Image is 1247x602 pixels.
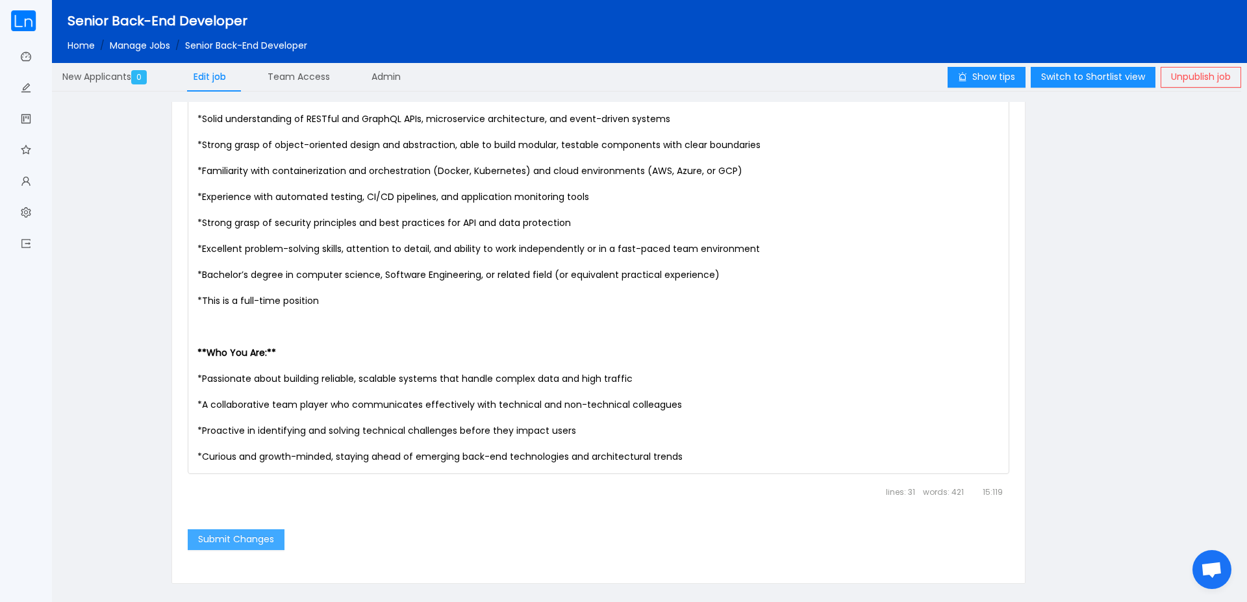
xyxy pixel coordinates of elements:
span: Senior Back-End Developer [68,12,247,30]
span: 31 [884,479,915,505]
a: icon: star [21,138,31,165]
a: Manage Jobs [110,39,170,52]
span: Bachelor’s degree in computer science, Software Engineering, or related field (or equivalent prac... [202,268,720,281]
div: Open chat [1192,550,1231,589]
span: Curious and growth-minded, staying ahead of emerging back-end technologies and architectural trends [202,450,683,463]
span: Edit job [194,70,226,83]
span: Passionate about building reliable, scalable systems that handle complex data and high traffic [202,372,633,385]
span: 421 [923,479,964,505]
span: Admin [372,70,401,83]
span: Solid understanding of RESTful and GraphQL APIs, microservice architecture, and event-driven systems [202,112,670,125]
a: icon: dashboard [21,44,31,71]
span: Strong grasp of object-oriented design and abstraction, able to build modular, testable component... [202,138,761,151]
span: Team Access [268,70,330,83]
button: icon: alertShow tips [948,67,1026,88]
button: Unpublish job [1161,67,1241,88]
span: Excellent problem-solving skills, attention to detail, and ability to work independently or in a ... [202,242,760,255]
span: A collaborative team player who communicates effectively with technical and non-technical colleagues [202,398,682,411]
span: / [100,39,105,52]
span: New Applicants [62,70,152,83]
button: Switch to Shortlist view [1031,67,1155,88]
span: 15:119 [972,479,1003,505]
img: cropped.59e8b842.png [10,10,36,31]
span: Senior Back-End Developer [185,39,307,52]
a: icon: setting [21,200,31,227]
a: Home [68,39,95,52]
a: icon: edit [21,75,31,103]
span: Who You Are: [207,346,267,359]
button: Submit Changes [188,529,284,550]
span: This is a full-time position [202,294,319,307]
span: Familiarity with containerization and orchestration (Docker, Kubernetes) and cloud environments (... [202,164,742,177]
span: Experience with automated testing, CI/CD pipelines, and application monitoring tools [202,190,589,203]
span: 0 [131,70,147,84]
span: Strong grasp of security principles and best practices for API and data protection [202,216,571,229]
a: icon: project [21,107,31,134]
span: / [175,39,180,52]
a: icon: user [21,169,31,196]
span: Proactive in identifying and solving technical challenges before they impact users [202,424,576,437]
